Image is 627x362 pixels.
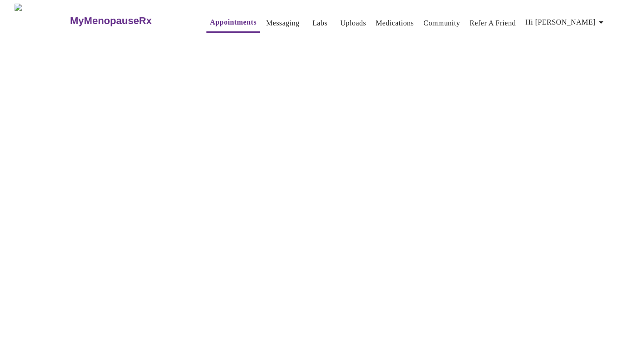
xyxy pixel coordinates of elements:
img: MyMenopauseRx Logo [15,4,69,38]
a: Appointments [210,16,256,29]
a: Labs [312,17,327,30]
a: Medications [376,17,414,30]
button: Appointments [206,13,260,33]
button: Refer a Friend [466,14,520,32]
a: Messaging [266,17,299,30]
button: Uploads [337,14,370,32]
h3: MyMenopauseRx [70,15,152,27]
button: Community [420,14,464,32]
button: Messaging [262,14,303,32]
button: Medications [372,14,417,32]
button: Hi [PERSON_NAME] [522,13,610,31]
a: Refer a Friend [470,17,516,30]
a: Community [423,17,460,30]
a: MyMenopauseRx [69,5,188,37]
span: Hi [PERSON_NAME] [526,16,607,29]
a: Uploads [341,17,366,30]
button: Labs [306,14,335,32]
